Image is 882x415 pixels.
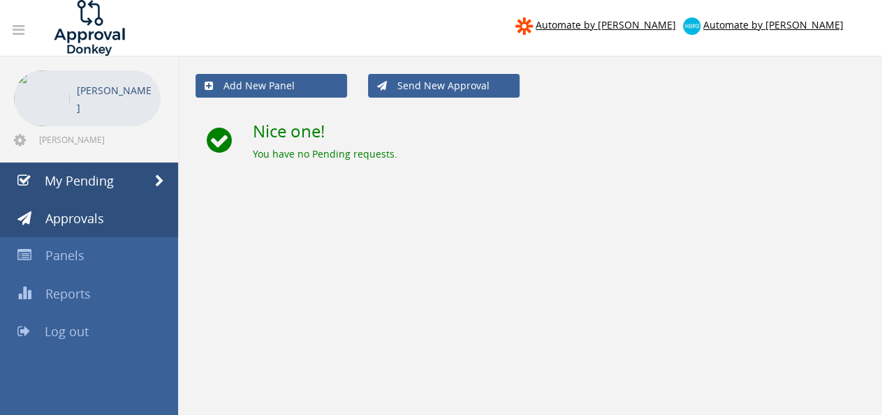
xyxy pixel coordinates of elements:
span: Reports [45,285,91,302]
span: My Pending [45,172,114,189]
p: [PERSON_NAME] [77,82,154,116]
img: zapier-logomark.png [515,17,533,35]
span: Log out [45,323,89,340]
img: xero-logo.png [683,17,700,35]
span: Automate by [PERSON_NAME] [536,18,676,31]
h2: Nice one! [253,122,865,140]
a: Send New Approval [368,74,520,98]
span: [PERSON_NAME][EMAIL_ADDRESS][PERSON_NAME][DOMAIN_NAME] [39,134,158,145]
span: Automate by [PERSON_NAME] [703,18,844,31]
a: Add New Panel [196,74,347,98]
span: Panels [45,247,84,264]
span: Approvals [45,210,104,227]
div: You have no Pending requests. [253,147,865,161]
